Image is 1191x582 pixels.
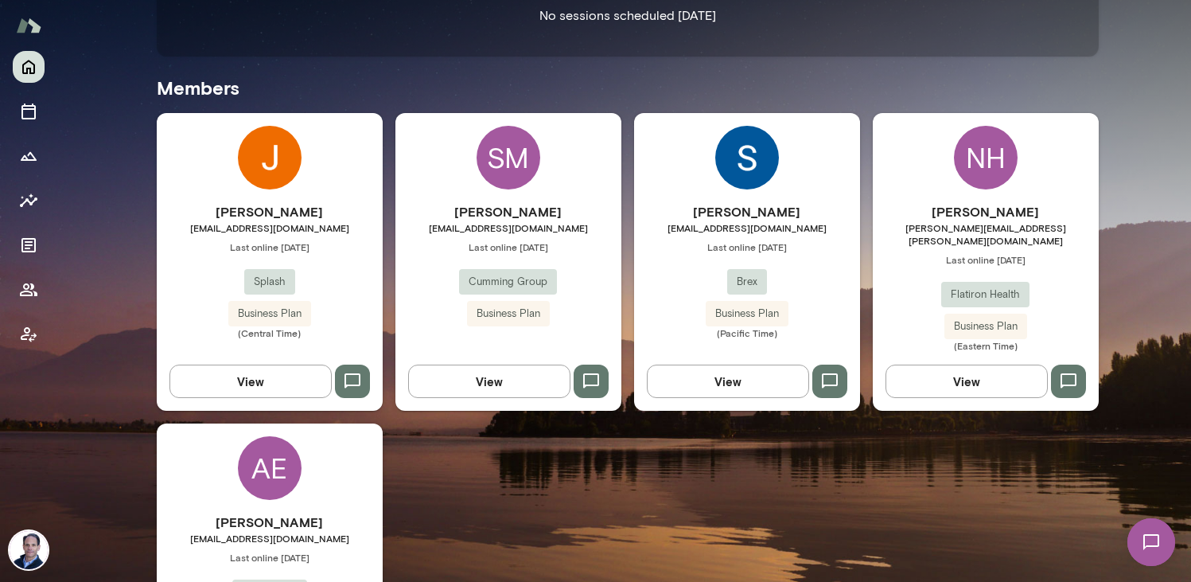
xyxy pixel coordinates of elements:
button: Home [13,51,45,83]
span: Last online [DATE] [873,253,1099,266]
button: Client app [13,318,45,350]
span: [EMAIL_ADDRESS][DOMAIN_NAME] [157,532,383,545]
button: View [408,365,570,398]
span: [PERSON_NAME][EMAIL_ADDRESS][PERSON_NAME][DOMAIN_NAME] [873,221,1099,247]
img: Jeremy Hiller [238,126,302,189]
span: Last online [DATE] [634,240,860,253]
p: No sessions scheduled [DATE] [539,6,716,25]
div: AE [238,436,302,500]
h6: [PERSON_NAME] [395,202,621,221]
span: [EMAIL_ADDRESS][DOMAIN_NAME] [634,221,860,234]
span: [EMAIL_ADDRESS][DOMAIN_NAME] [395,221,621,234]
button: View [169,365,332,398]
span: [EMAIL_ADDRESS][DOMAIN_NAME] [157,221,383,234]
button: View [885,365,1048,398]
span: Flatiron Health [941,287,1029,303]
img: Mento [16,10,41,41]
h6: [PERSON_NAME] [157,513,383,532]
button: Members [13,274,45,306]
span: Business Plan [706,306,788,322]
span: (Pacific Time) [634,326,860,339]
div: SM [477,126,540,189]
span: Business Plan [944,318,1027,334]
button: Insights [13,185,45,217]
h6: [PERSON_NAME] [157,202,383,221]
span: Last online [DATE] [395,240,621,253]
span: (Eastern Time) [873,339,1099,352]
span: Brex [727,274,767,290]
span: Last online [DATE] [157,240,383,253]
span: Business Plan [228,306,311,322]
span: Splash [244,274,295,290]
button: Growth Plan [13,140,45,172]
button: View [647,365,809,398]
h5: Members [157,75,1099,100]
span: (Central Time) [157,326,383,339]
span: Last online [DATE] [157,551,383,564]
h6: [PERSON_NAME] [873,202,1099,221]
h6: [PERSON_NAME] [634,202,860,221]
div: NH [954,126,1018,189]
span: Business Plan [467,306,550,322]
img: Sumit Mallick [715,126,779,189]
button: Sessions [13,96,45,127]
img: Jeremy Shane [10,531,48,569]
button: Documents [13,229,45,261]
span: Cumming Group [459,274,557,290]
